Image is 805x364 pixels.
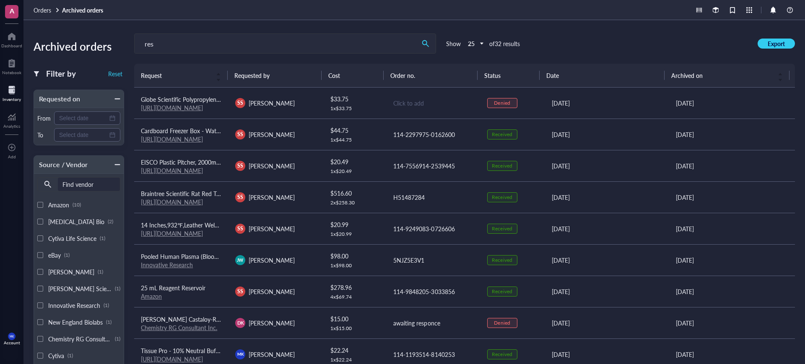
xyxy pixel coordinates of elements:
span: Archived on [671,71,773,80]
a: [URL][DOMAIN_NAME] [141,103,203,112]
div: [DATE] [676,318,788,328]
div: [DATE] [552,350,662,359]
span: Reset [108,70,122,77]
div: 1 x $ 33.75 [330,105,379,112]
div: [DATE] [676,130,788,139]
span: Request [141,71,211,80]
div: [DATE] [676,287,788,296]
th: Status [478,64,540,87]
b: 25 [468,39,475,48]
div: (1) [115,336,120,342]
span: Amazon [48,201,69,209]
span: SS [237,99,243,107]
a: Orders [34,6,60,14]
span: 25 mL Reagent Reservoir [141,284,205,292]
div: [DATE] [676,350,788,359]
div: [DATE] [552,98,662,108]
button: Reset [106,69,124,79]
div: [DATE] [552,161,662,170]
div: 1 x $ 15.00 [330,325,379,332]
td: 114-7556914-2539445 [386,150,480,181]
span: SS [237,288,243,295]
div: 2 x $ 258.30 [330,199,379,206]
div: 5NJZ5E3V1 [393,256,473,265]
span: [PERSON_NAME] Scientific [48,284,119,293]
a: Archived orders [62,6,105,14]
a: [URL][DOMAIN_NAME] [141,166,203,175]
div: awaiting responce [393,318,473,328]
span: [MEDICAL_DATA] Bio [48,217,104,226]
div: To [37,131,51,139]
div: 114-1193514-8140253 [393,350,473,359]
div: Filter by [46,68,76,80]
a: Dashboard [1,30,22,48]
span: Cytiva [48,351,64,360]
div: $ 22.24 [330,346,379,355]
span: Tissue Pro - 10% Neutral Buffered [MEDICAL_DATA] (NBF) Ready-to-Use Histological Tissue Fixative,... [141,346,576,355]
div: H51487284 [393,193,473,202]
div: 114-7556914-2539445 [393,161,473,170]
div: Source / Vendor [34,159,88,170]
div: $ 20.99 [330,220,379,229]
span: New England Biolabs [48,318,103,326]
div: $ 98.00 [330,251,379,261]
div: [DATE] [552,193,662,202]
span: [PERSON_NAME] [249,319,295,327]
div: Notebook [2,70,21,75]
a: Analytics [3,110,20,129]
div: 1 x $ 20.49 [330,168,379,175]
span: [PERSON_NAME] [249,225,295,233]
span: Braintree Scientific Rat Red Tube Tailveiner Restrainer, up to 350gms, 2 3/4"" ID [141,189,347,198]
div: Denied [494,320,510,326]
span: Innovative Research [48,301,100,310]
div: [DATE] [552,318,662,328]
div: Received [492,257,512,263]
div: Archived orders [34,38,124,55]
div: 114-9249083-0726606 [393,224,473,233]
div: Requested on [34,93,80,105]
div: Dashboard [1,43,22,48]
div: 114-9848205-3033856 [393,287,473,296]
div: Analytics [3,124,20,129]
div: [DATE] [552,287,662,296]
div: 1 x $ 22.24 [330,356,379,363]
span: [PERSON_NAME] [249,193,295,201]
td: 114-2297975-0162600 [386,119,480,150]
span: SS [237,194,243,201]
div: Denied [494,100,510,106]
div: $ 15.00 [330,314,379,323]
span: Chemistry RG Consultant Inc. [48,335,125,343]
span: [PERSON_NAME] [249,287,295,296]
div: [DATE] [552,224,662,233]
div: (1) [68,352,73,359]
div: 1 x $ 20.99 [330,231,379,238]
th: Order no. [384,64,477,87]
div: (1) [106,319,112,325]
span: Orders [34,6,51,14]
span: [PERSON_NAME] [48,268,94,276]
div: Add [8,154,16,159]
div: 4 x $ 69.74 [330,294,379,300]
div: Received [492,194,512,201]
button: Export [758,39,795,49]
span: Cardboard Freezer Box - Water And Ice Resistant Coating - 81 Places(Pack of 12) [141,126,351,135]
span: 14 Inches,932℉,Leather Welding Gloves small, Heat/Fire Resistant,Small Mitts for BBQ,Oven,Grill,F... [141,221,630,229]
div: Click to add [393,98,473,108]
a: Innovative Research [141,261,193,269]
div: [DATE] [676,256,788,265]
th: Cost [322,64,384,87]
span: MK [237,351,244,357]
div: (1) [100,235,105,242]
td: 5NJZ5E3V1 [386,244,480,276]
a: Amazon [141,292,162,300]
div: Received [492,351,512,358]
a: Notebook [2,57,21,75]
div: $ 44.75 [330,126,379,135]
div: Account [4,340,20,345]
td: Click to add [386,88,480,119]
div: [DATE] [552,130,662,139]
div: 1 x $ 44.75 [330,137,379,143]
td: H51487284 [386,181,480,213]
input: Select date [59,114,108,123]
div: $ 516.60 [330,188,379,198]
